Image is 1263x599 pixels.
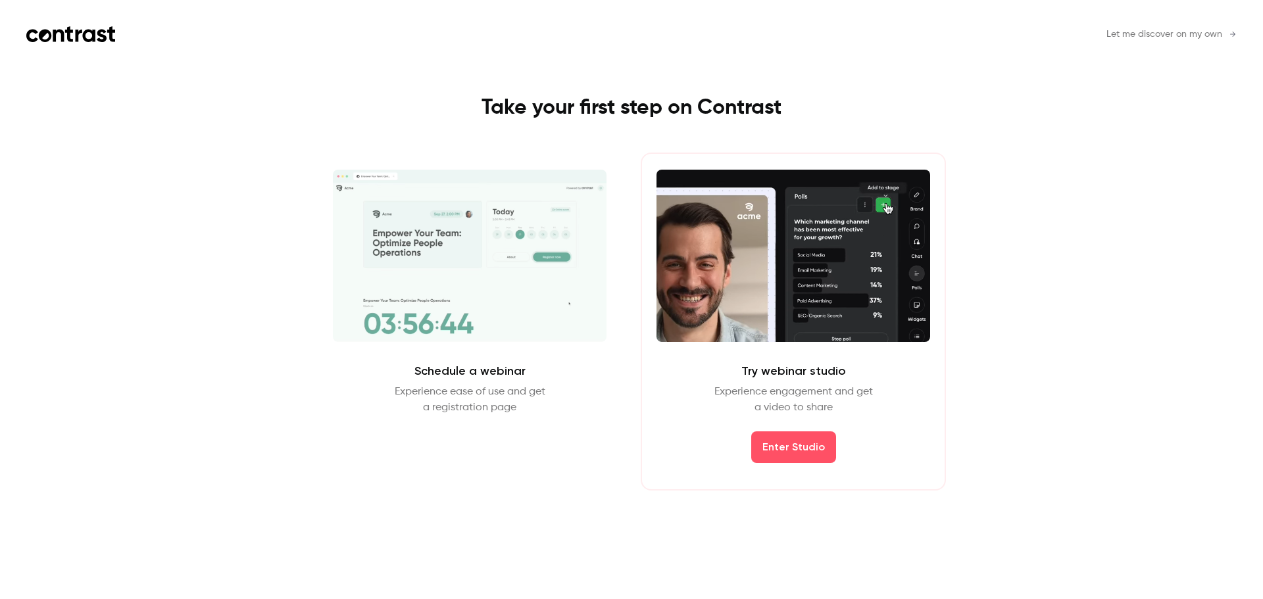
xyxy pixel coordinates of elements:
h2: Schedule a webinar [414,363,526,379]
span: Let me discover on my own [1106,28,1222,41]
button: Enter Studio [751,431,836,463]
h2: Try webinar studio [741,363,846,379]
h1: Take your first step on Contrast [291,95,972,121]
p: Experience engagement and get a video to share [714,384,873,416]
p: Experience ease of use and get a registration page [395,384,545,416]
